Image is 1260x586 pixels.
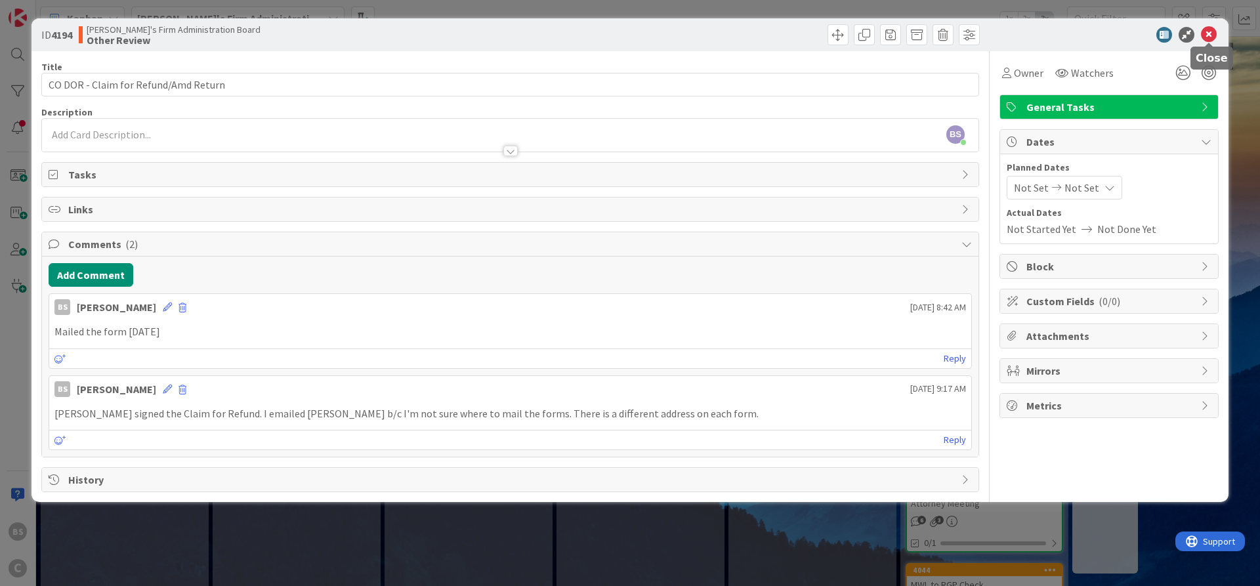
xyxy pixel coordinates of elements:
span: Support [28,2,60,18]
b: Other Review [87,35,261,45]
input: type card name here... [41,73,979,96]
div: BS [54,381,70,397]
a: Reply [944,350,966,367]
span: ( 0/0 ) [1099,295,1120,308]
span: [DATE] 8:42 AM [910,301,966,314]
span: Dates [1026,134,1194,150]
div: [PERSON_NAME] [77,381,156,397]
span: [DATE] 9:17 AM [910,382,966,396]
span: Not Started Yet [1007,221,1076,237]
span: Custom Fields [1026,293,1194,309]
div: BS [54,299,70,315]
span: Not Set [1064,180,1099,196]
span: BS [946,125,965,144]
span: Links [68,201,955,217]
div: [PERSON_NAME] [77,299,156,315]
span: Description [41,106,93,118]
p: Mailed the form [DATE] [54,324,966,339]
h5: Close [1196,52,1228,64]
b: 4194 [51,28,72,41]
span: Mirrors [1026,363,1194,379]
span: Watchers [1071,65,1114,81]
span: History [68,472,955,488]
span: Not Set [1014,180,1049,196]
span: [PERSON_NAME]'s Firm Administration Board [87,24,261,35]
span: Owner [1014,65,1043,81]
span: ID [41,27,72,43]
a: Reply [944,432,966,448]
span: Actual Dates [1007,206,1211,220]
button: Add Comment [49,263,133,287]
span: Block [1026,259,1194,274]
span: Comments [68,236,955,252]
span: Metrics [1026,398,1194,413]
span: Planned Dates [1007,161,1211,175]
span: Not Done Yet [1097,221,1156,237]
span: Tasks [68,167,955,182]
span: ( 2 ) [125,238,138,251]
span: Attachments [1026,328,1194,344]
label: Title [41,61,62,73]
span: General Tasks [1026,99,1194,115]
p: [PERSON_NAME] signed the Claim for Refund. I emailed [PERSON_NAME] b/c I'm not sure where to mail... [54,406,966,421]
